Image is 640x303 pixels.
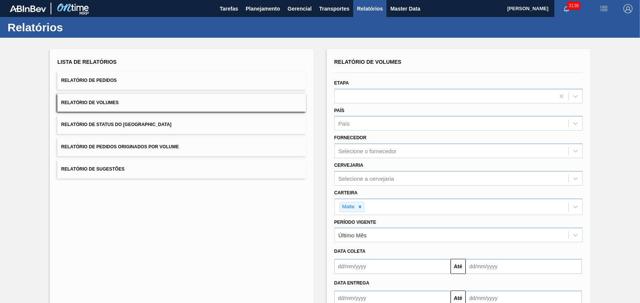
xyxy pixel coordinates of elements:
[466,259,582,274] input: dd/mm/yyyy
[61,122,171,127] span: Relatório de Status do [GEOGRAPHIC_DATA]
[246,4,280,13] span: Planejamento
[338,175,394,181] div: Selecione a cervejaria
[340,202,356,212] div: Malte
[334,80,349,86] label: Etapa
[390,4,420,13] span: Master Data
[334,163,363,168] label: Cervejaria
[319,4,349,13] span: Transportes
[334,249,366,254] span: Data coleta
[334,190,358,195] label: Carteira
[8,23,142,32] h1: Relatórios
[334,108,345,113] label: País
[334,220,376,225] label: Período Vigente
[57,160,306,178] button: Relatório de Sugestões
[334,280,369,286] span: Data entrega
[334,59,402,65] span: Relatório de Volumes
[61,100,118,105] span: Relatório de Volumes
[338,148,397,154] div: Selecione o fornecedor
[57,138,306,156] button: Relatório de Pedidos Originados por Volume
[57,115,306,134] button: Relatório de Status do [GEOGRAPHIC_DATA]
[57,94,306,112] button: Relatório de Volumes
[554,3,578,14] button: Notificações
[57,59,117,65] span: Lista de Relatórios
[567,2,580,10] span: 3138
[334,135,366,140] label: Fornecedor
[61,78,117,83] span: Relatório de Pedidos
[338,232,367,238] div: Último Mês
[288,4,312,13] span: Gerencial
[57,71,306,90] button: Relatório de Pedidos
[61,144,179,149] span: Relatório de Pedidos Originados por Volume
[220,4,238,13] span: Tarefas
[10,5,46,12] img: TNhmsLtSVTkK8tSr43FrP2fwEKptu5GPRR3wAAAABJRU5ErkJggg==
[623,4,632,13] img: Logout
[599,4,608,13] img: userActions
[338,120,350,127] div: País
[61,166,125,172] span: Relatório de Sugestões
[357,4,383,13] span: Relatórios
[451,259,466,274] button: Até
[334,259,451,274] input: dd/mm/yyyy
